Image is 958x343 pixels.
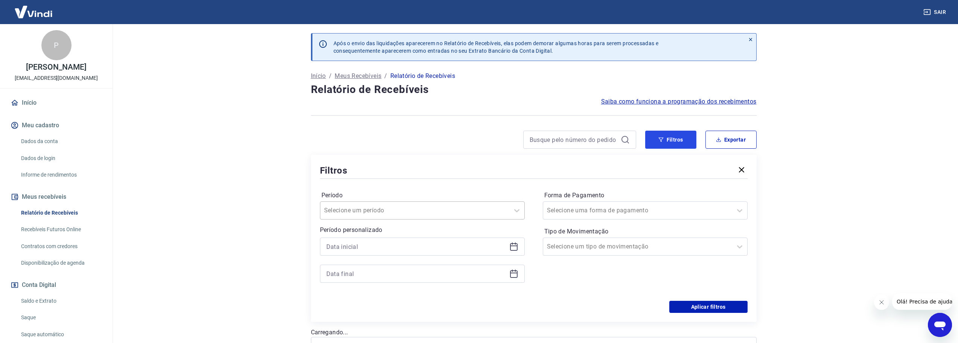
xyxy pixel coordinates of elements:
p: [EMAIL_ADDRESS][DOMAIN_NAME] [15,74,98,82]
p: Após o envio das liquidações aparecerem no Relatório de Recebíveis, elas podem demorar algumas ho... [334,40,659,55]
button: Meu cadastro [9,117,104,134]
a: Dados de login [18,151,104,166]
a: Contratos com credores [18,239,104,254]
p: / [384,72,387,81]
a: Saldo e Extrato [18,293,104,309]
img: Vindi [9,0,58,23]
p: Período personalizado [320,226,525,235]
label: Tipo de Movimentação [544,227,746,236]
a: Recebíveis Futuros Online [18,222,104,237]
a: Saque [18,310,104,325]
a: Início [9,95,104,111]
p: / [329,72,332,81]
button: Conta Digital [9,277,104,293]
a: Saque automático [18,327,104,342]
iframe: Botão para abrir a janela de mensagens [928,313,952,337]
a: Relatório de Recebíveis [18,205,104,221]
label: Forma de Pagamento [544,191,746,200]
a: Início [311,72,326,81]
a: Dados da conta [18,134,104,149]
a: Saiba como funciona a programação dos recebimentos [601,97,757,106]
p: Carregando... [311,328,757,337]
button: Filtros [645,131,696,149]
input: Data inicial [326,241,506,252]
a: Disponibilização de agenda [18,255,104,271]
p: Relatório de Recebíveis [390,72,455,81]
label: Período [321,191,523,200]
h5: Filtros [320,165,348,177]
span: Olá! Precisa de ajuda? [5,5,63,11]
input: Data final [326,268,506,279]
iframe: Mensagem da empresa [892,293,952,310]
h4: Relatório de Recebíveis [311,82,757,97]
button: Sair [922,5,949,19]
div: P [41,30,72,60]
a: Informe de rendimentos [18,167,104,183]
iframe: Fechar mensagem [874,295,889,310]
input: Busque pelo número do pedido [530,134,618,145]
button: Exportar [705,131,757,149]
button: Meus recebíveis [9,189,104,205]
a: Meus Recebíveis [335,72,381,81]
button: Aplicar filtros [669,301,748,313]
p: [PERSON_NAME] [26,63,86,71]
